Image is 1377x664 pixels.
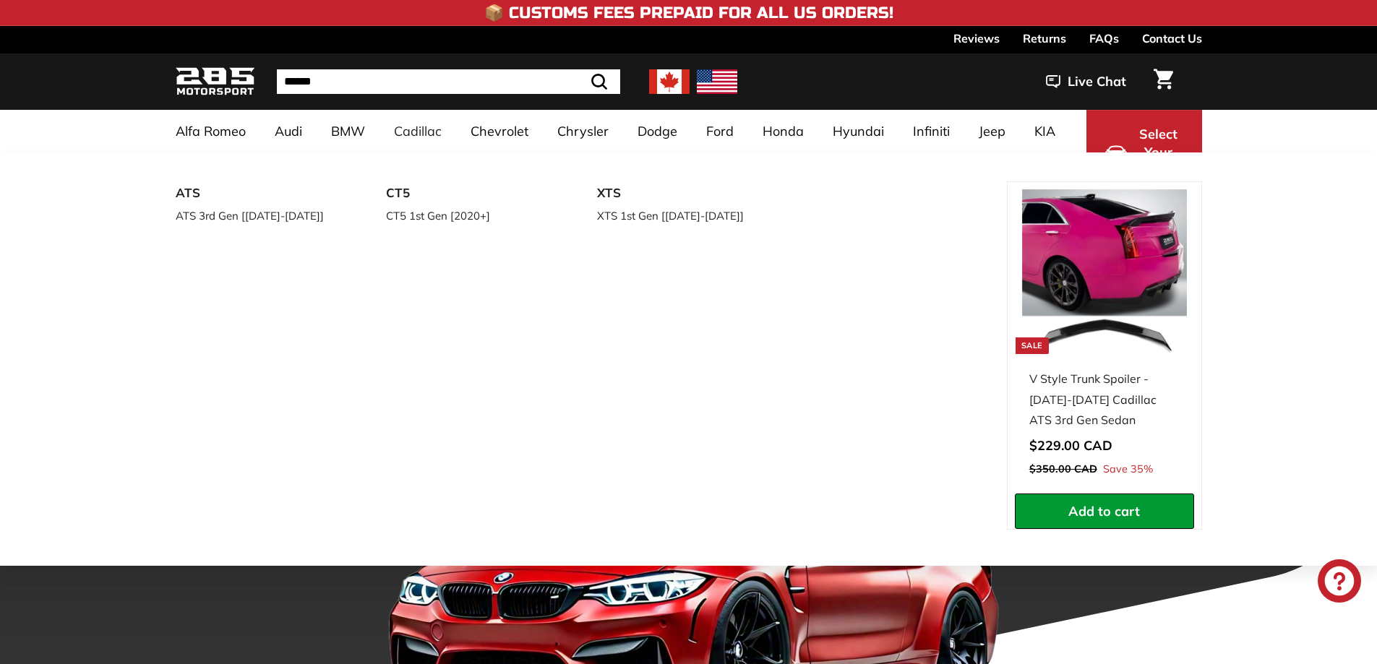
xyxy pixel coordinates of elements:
a: CT5 [386,181,557,205]
a: Ford [692,110,748,152]
img: Logo_285_Motorsport_areodynamics_components [176,65,255,99]
a: Contact Us [1142,26,1202,51]
a: Infiniti [898,110,964,152]
div: Sale [1016,337,1049,354]
a: Cadillac [379,110,456,152]
a: Audi [260,110,317,152]
a: Reviews [953,26,1000,51]
a: FAQs [1089,26,1119,51]
span: $350.00 CAD [1029,462,1097,475]
span: Add to cart [1068,503,1140,519]
a: BMW [317,110,379,152]
span: $229.00 CAD [1029,437,1112,454]
h4: 📦 Customs Fees Prepaid for All US Orders! [484,4,893,22]
a: Alfa Romeo [161,110,260,152]
button: Live Chat [1027,64,1145,100]
div: V Style Trunk Spoiler - [DATE]-[DATE] Cadillac ATS 3rd Gen Sedan [1029,368,1180,431]
span: Save 35% [1103,460,1153,479]
a: Sale V Style Trunk Spoiler - [DATE]-[DATE] Cadillac ATS 3rd Gen Sedan Save 35% [1015,182,1194,493]
inbox-online-store-chat: Shopify online store chat [1313,559,1365,606]
a: Chevrolet [456,110,543,152]
a: Honda [748,110,818,152]
input: Search [277,69,620,94]
a: Cart [1145,57,1182,106]
a: KIA [1020,110,1070,152]
a: ATS [176,181,346,205]
a: ATS 3rd Gen [[DATE]-[DATE]] [176,205,346,226]
a: Chrysler [543,110,623,152]
a: Dodge [623,110,692,152]
button: Add to cart [1015,493,1194,530]
a: Jeep [964,110,1020,152]
a: XTS [597,181,768,205]
a: Hyundai [818,110,898,152]
a: CT5 1st Gen [2020+] [386,205,557,226]
a: Returns [1023,26,1066,51]
span: Live Chat [1068,72,1126,91]
a: XTS 1st Gen [[DATE]-[DATE]] [597,205,768,226]
span: Select Your Vehicle [1134,125,1183,181]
